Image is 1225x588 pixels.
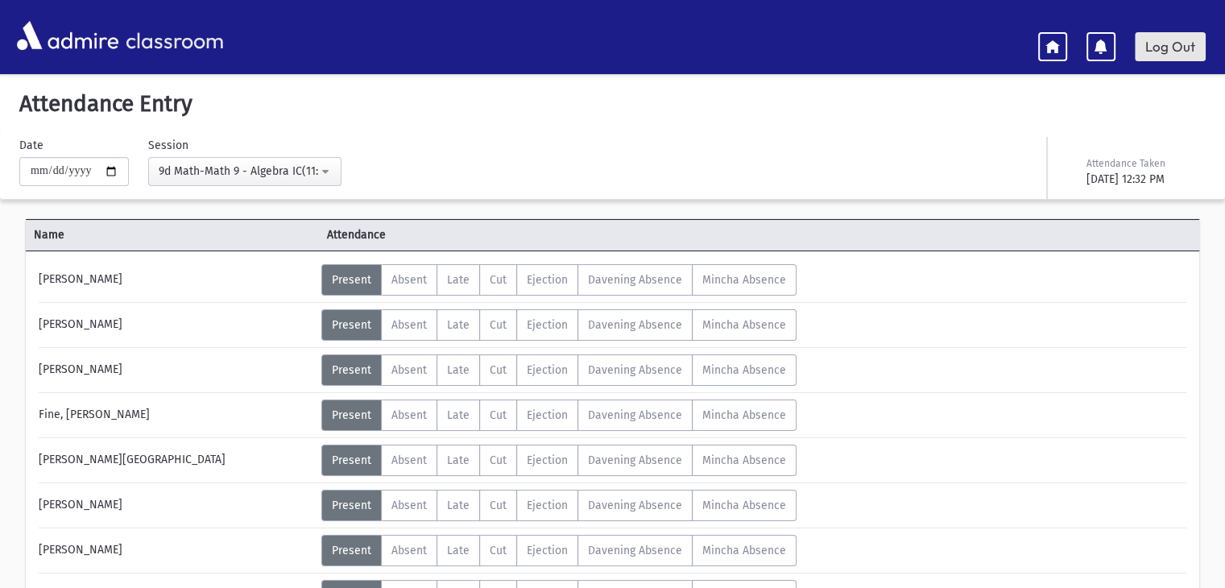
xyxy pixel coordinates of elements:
span: Mincha Absence [702,408,786,422]
div: AttTypes [321,535,797,566]
span: Late [447,273,470,287]
div: [DATE] 12:32 PM [1086,171,1202,188]
span: Cut [490,544,507,557]
span: Absent [391,363,427,377]
div: AttTypes [321,490,797,521]
span: Cut [490,273,507,287]
div: AttTypes [321,309,797,341]
span: Ejection [527,273,568,287]
span: Late [447,544,470,557]
span: Ejection [527,363,568,377]
div: [PERSON_NAME] [31,354,321,386]
div: [PERSON_NAME][GEOGRAPHIC_DATA] [31,445,321,476]
span: Davening Absence [588,273,682,287]
span: Davening Absence [588,499,682,512]
span: Attendance [319,226,612,243]
span: Ejection [527,499,568,512]
span: Cut [490,499,507,512]
span: Ejection [527,453,568,467]
span: Present [332,363,371,377]
span: Ejection [527,408,568,422]
div: AttTypes [321,445,797,476]
span: Mincha Absence [702,273,786,287]
span: Present [332,408,371,422]
img: AdmirePro [13,17,122,54]
div: 9d Math-Math 9 - Algebra IC(11:30AM-12:14PM) [159,163,318,180]
span: Absent [391,273,427,287]
span: Davening Absence [588,363,682,377]
a: Log Out [1135,32,1206,61]
span: Late [447,453,470,467]
div: [PERSON_NAME] [31,309,321,341]
span: Mincha Absence [702,499,786,512]
button: 9d Math-Math 9 - Algebra IC(11:30AM-12:14PM) [148,157,341,186]
span: Absent [391,408,427,422]
span: Davening Absence [588,453,682,467]
h5: Attendance Entry [13,90,1212,118]
span: Absent [391,453,427,467]
span: Absent [391,499,427,512]
span: Present [332,273,371,287]
div: [PERSON_NAME] [31,264,321,296]
span: Present [332,499,371,512]
span: Late [447,363,470,377]
span: Mincha Absence [702,318,786,332]
span: classroom [122,14,224,57]
span: Late [447,408,470,422]
span: Cut [490,318,507,332]
span: Davening Absence [588,408,682,422]
label: Session [148,137,188,154]
div: AttTypes [321,354,797,386]
span: Mincha Absence [702,363,786,377]
div: Fine, [PERSON_NAME] [31,400,321,431]
span: Present [332,544,371,557]
div: [PERSON_NAME] [31,535,321,566]
label: Date [19,137,43,154]
span: Davening Absence [588,318,682,332]
span: Mincha Absence [702,453,786,467]
span: Present [332,453,371,467]
span: Mincha Absence [702,544,786,557]
span: Present [332,318,371,332]
span: Late [447,318,470,332]
div: [PERSON_NAME] [31,490,321,521]
span: Ejection [527,318,568,332]
span: Late [447,499,470,512]
span: Cut [490,363,507,377]
span: Absent [391,318,427,332]
div: Attendance Taken [1086,156,1202,171]
span: Cut [490,408,507,422]
div: AttTypes [321,264,797,296]
span: Name [26,226,319,243]
div: AttTypes [321,400,797,431]
span: Cut [490,453,507,467]
span: Absent [391,544,427,557]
